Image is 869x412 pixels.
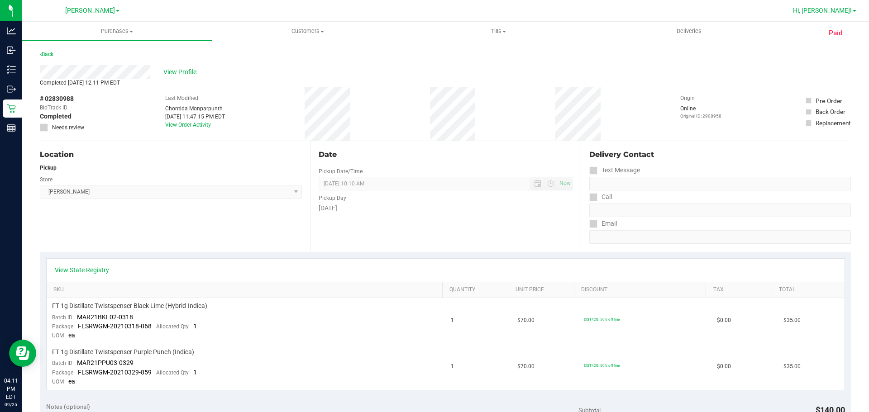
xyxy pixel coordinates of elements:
div: Delivery Contact [589,149,851,160]
label: Text Message [589,164,640,177]
span: Package [52,369,73,376]
span: $70.00 [517,316,535,325]
span: $0.00 [717,316,731,325]
span: BioTrack ID: [40,104,69,112]
a: Purchases [22,22,212,41]
span: 1 [451,316,454,325]
p: 09/25 [4,401,18,408]
span: Batch ID [52,314,72,321]
span: DIST420: 50% off line [584,317,620,322]
span: Package [52,323,73,330]
p: Original ID: 2908958 [680,113,726,119]
div: Date [319,149,572,160]
span: [PERSON_NAME] [65,7,115,14]
span: Completed [40,112,72,121]
strong: Pickup [40,165,57,171]
inline-svg: Retail [7,104,16,113]
div: Pre-Order [816,96,842,105]
span: Customers [213,27,402,35]
span: 1 [451,362,454,371]
p: 04:11 PM EDT [4,377,18,401]
span: Allocated Qty [156,369,189,376]
span: - [71,104,72,112]
span: Deliveries [664,27,714,35]
span: ea [68,331,75,339]
span: Tills [403,27,593,35]
span: $0.00 [717,362,731,371]
inline-svg: Outbound [7,85,16,94]
span: MAR21PPU03-0329 [77,359,134,366]
inline-svg: Inbound [7,46,16,55]
inline-svg: Inventory [7,65,16,74]
span: Hi, [PERSON_NAME]! [793,7,852,14]
span: Needs review [52,123,84,132]
inline-svg: Analytics [7,26,16,35]
div: Chontida Monparpunth [165,104,225,113]
label: Origin [680,94,695,102]
span: Completed [DATE] 12:11 PM EDT [40,80,120,86]
span: Purchases [22,27,212,35]
a: View State Registry [55,265,109,275]
a: Quantity [449,286,505,294]
a: Unit Price [516,286,571,294]
span: FLSRWGM-20210329-859 [78,369,152,376]
div: Location [40,149,302,160]
span: # 02830988 [40,94,74,104]
input: Format: (999) 999-9999 [589,177,851,190]
span: FLSRWGM-20210318-068 [78,322,152,330]
a: Deliveries [594,22,784,41]
label: Email [589,217,617,230]
span: Allocated Qty [156,323,189,330]
a: Tills [403,22,593,41]
div: Replacement [816,118,850,128]
div: Back Order [816,107,845,116]
span: 1 [193,322,197,330]
span: DIST420: 50% off line [584,363,620,368]
span: Notes (optional) [46,403,90,410]
a: Tax [713,286,769,294]
a: Total [779,286,834,294]
label: Pickup Day [319,194,346,202]
label: Call [589,190,612,204]
label: Pickup Date/Time [319,167,363,175]
span: $70.00 [517,362,535,371]
span: 1 [193,369,197,376]
div: [DATE] 11:47:15 PM EDT [165,113,225,121]
span: MAR21BKL02-0318 [77,313,133,321]
input: Format: (999) 999-9999 [589,204,851,217]
div: [DATE] [319,204,572,213]
span: FT 1g Distillate Twistspenser Black Lime (Hybrid-Indica) [52,302,207,310]
span: View Profile [163,67,200,77]
a: SKU [53,286,439,294]
a: Back [40,51,53,57]
iframe: Resource center [9,340,36,367]
a: View Order Activity [165,122,211,128]
span: $35.00 [783,316,801,325]
a: Customers [212,22,403,41]
span: UOM [52,332,64,339]
span: ea [68,378,75,385]
span: UOM [52,379,64,385]
label: Store [40,175,53,184]
a: Discount [581,286,702,294]
span: Batch ID [52,360,72,366]
span: Paid [829,28,843,38]
span: FT 1g Distillate Twistspenser Purple Punch (Indica) [52,348,194,356]
label: Last Modified [165,94,198,102]
span: $35.00 [783,362,801,371]
div: Online [680,104,726,119]
inline-svg: Reports [7,123,16,133]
